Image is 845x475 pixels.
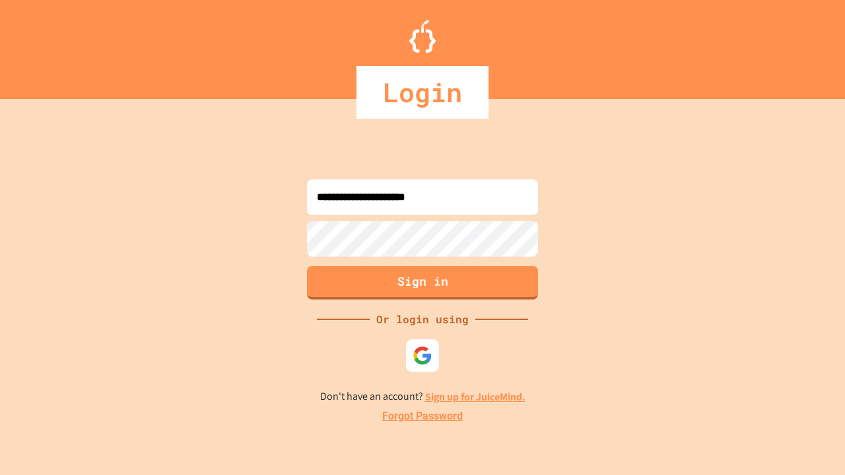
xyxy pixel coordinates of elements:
div: Or login using [370,311,475,327]
img: Logo.svg [409,20,436,53]
a: Sign up for JuiceMind. [425,390,525,404]
img: google-icon.svg [413,346,432,365]
p: Don't have an account? [320,389,525,405]
button: Sign in [307,266,538,300]
div: Login [356,66,489,119]
a: Forgot Password [382,408,463,424]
